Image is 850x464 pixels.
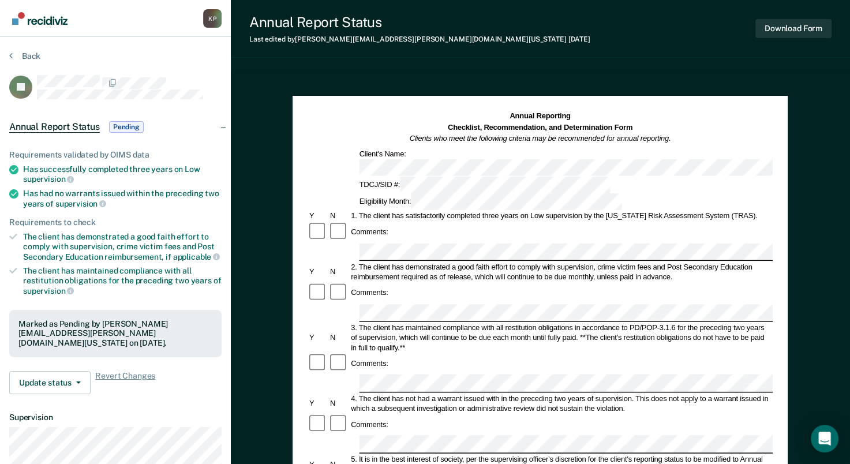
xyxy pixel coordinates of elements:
div: Comments: [350,288,390,298]
div: K P [203,9,222,28]
em: Clients who meet the following criteria may be recommended for annual reporting. [410,134,671,143]
div: Y [308,267,328,276]
div: N [328,398,349,408]
div: Comments: [350,420,390,429]
div: Marked as Pending by [PERSON_NAME][EMAIL_ADDRESS][PERSON_NAME][DOMAIN_NAME][US_STATE] on [DATE]. [18,319,212,348]
button: Profile dropdown button [203,9,222,28]
div: Y [308,398,328,408]
div: N [328,211,349,221]
div: Last edited by [PERSON_NAME][EMAIL_ADDRESS][PERSON_NAME][DOMAIN_NAME][US_STATE] [249,35,590,43]
span: supervision [23,174,74,184]
div: Y [308,332,328,342]
span: Revert Changes [95,371,155,394]
div: Comments: [350,227,390,237]
div: 4. The client has not had a warrant issued with in the preceding two years of supervision. This d... [350,393,773,413]
span: [DATE] [568,35,590,43]
div: N [328,267,349,276]
button: Download Form [755,19,832,38]
div: Eligibility Month: [358,193,624,210]
div: 1. The client has satisfactorily completed three years on Low supervision by the [US_STATE] Risk ... [350,211,773,221]
div: Open Intercom Messenger [811,425,838,452]
span: Pending [109,121,144,133]
img: Recidiviz [12,12,68,25]
strong: Annual Reporting [510,112,571,120]
strong: Checklist, Recommendation, and Determination Form [448,123,632,131]
div: Comments: [350,358,390,368]
span: Annual Report Status [9,121,100,133]
span: supervision [55,199,106,208]
div: The client has maintained compliance with all restitution obligations for the preceding two years of [23,266,222,295]
div: 2. The client has demonstrated a good faith effort to comply with supervision, crime victim fees ... [350,262,773,282]
div: Annual Report Status [249,14,590,31]
div: TDCJ/SID #: [358,177,612,193]
div: Requirements validated by OIMS data [9,150,222,160]
span: supervision [23,286,74,295]
div: 3. The client has maintained compliance with all restitution obligations in accordance to PD/POP-... [350,323,773,353]
dt: Supervision [9,413,222,422]
div: Has successfully completed three years on Low [23,164,222,184]
button: Back [9,51,40,61]
div: The client has demonstrated a good faith effort to comply with supervision, crime victim fees and... [23,232,222,261]
span: applicable [173,252,220,261]
div: Requirements to check [9,218,222,227]
div: Y [308,211,328,221]
button: Update status [9,371,91,394]
div: N [328,332,349,342]
div: Has had no warrants issued within the preceding two years of [23,189,222,208]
